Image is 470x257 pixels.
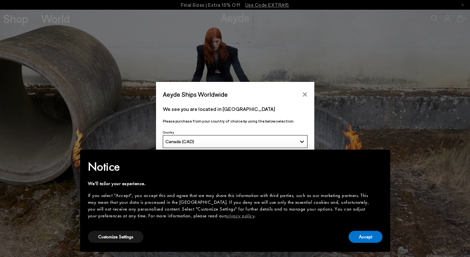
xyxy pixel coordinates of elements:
[378,154,382,164] span: ×
[88,192,372,219] div: If you select "Accept", you accept this and agree that we may share this information with third p...
[163,89,228,100] span: Aeyde Ships Worldwide
[88,231,143,243] button: Customize Settings
[88,180,372,187] div: We'll tailor your experience.
[88,158,372,175] h2: Notice
[163,118,308,124] p: Please purchase from your country of choice by using the below selection:
[225,213,255,219] a: privacy policy
[165,139,194,144] span: Canada (CAD)
[163,105,308,113] p: We see you are located in [GEOGRAPHIC_DATA]
[163,130,174,134] span: Country
[372,152,388,167] button: Close this notice
[300,90,310,99] button: Close
[349,231,382,243] button: Accept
